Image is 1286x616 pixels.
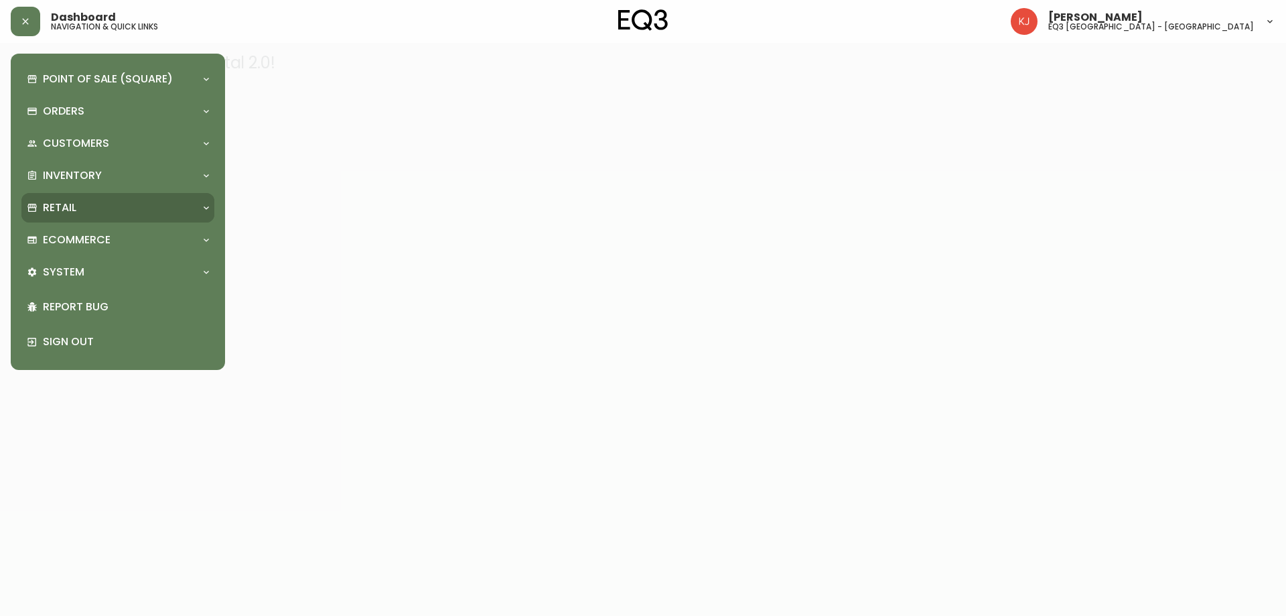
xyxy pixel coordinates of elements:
[43,233,111,247] p: Ecommerce
[21,161,214,190] div: Inventory
[43,200,76,215] p: Retail
[43,136,109,151] p: Customers
[43,72,173,86] p: Point of Sale (Square)
[51,23,158,31] h5: navigation & quick links
[43,265,84,280] p: System
[21,324,214,359] div: Sign Out
[43,104,84,119] p: Orders
[21,64,214,94] div: Point of Sale (Square)
[21,290,214,324] div: Report Bug
[43,300,209,314] p: Report Bug
[51,12,116,23] span: Dashboard
[21,97,214,126] div: Orders
[1048,23,1254,31] h5: eq3 [GEOGRAPHIC_DATA] - [GEOGRAPHIC_DATA]
[21,193,214,223] div: Retail
[43,168,102,183] p: Inventory
[21,129,214,158] div: Customers
[43,334,209,349] p: Sign Out
[21,257,214,287] div: System
[618,9,668,31] img: logo
[1048,12,1143,23] span: [PERSON_NAME]
[1011,8,1038,35] img: 24a625d34e264d2520941288c4a55f8e
[21,225,214,255] div: Ecommerce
